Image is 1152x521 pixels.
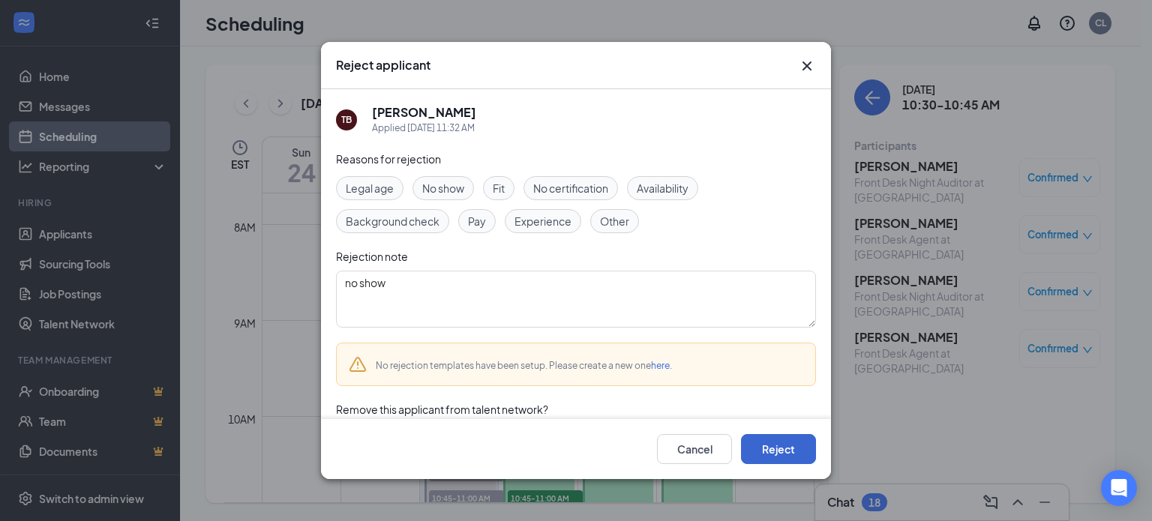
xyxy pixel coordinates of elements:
span: No rejection templates have been setup. Please create a new one . [376,360,672,371]
h5: [PERSON_NAME] [372,104,476,121]
textarea: no show [336,271,816,328]
button: Close [798,57,816,75]
span: Availability [637,180,688,196]
button: Reject [741,434,816,464]
span: No show [422,180,464,196]
svg: Cross [798,57,816,75]
span: Experience [514,213,571,229]
div: Open Intercom Messenger [1101,470,1137,506]
span: Rejection note [336,250,408,263]
div: TB [341,113,352,126]
a: here [651,360,670,371]
button: Cancel [657,434,732,464]
span: Background check [346,213,439,229]
span: Legal age [346,180,394,196]
span: Remove this applicant from talent network? [336,403,548,416]
span: Other [600,213,629,229]
h3: Reject applicant [336,57,430,73]
div: Applied [DATE] 11:32 AM [372,121,476,136]
span: Reasons for rejection [336,152,441,166]
span: No certification [533,180,608,196]
span: Fit [493,180,505,196]
svg: Warning [349,355,367,373]
span: Pay [468,213,486,229]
